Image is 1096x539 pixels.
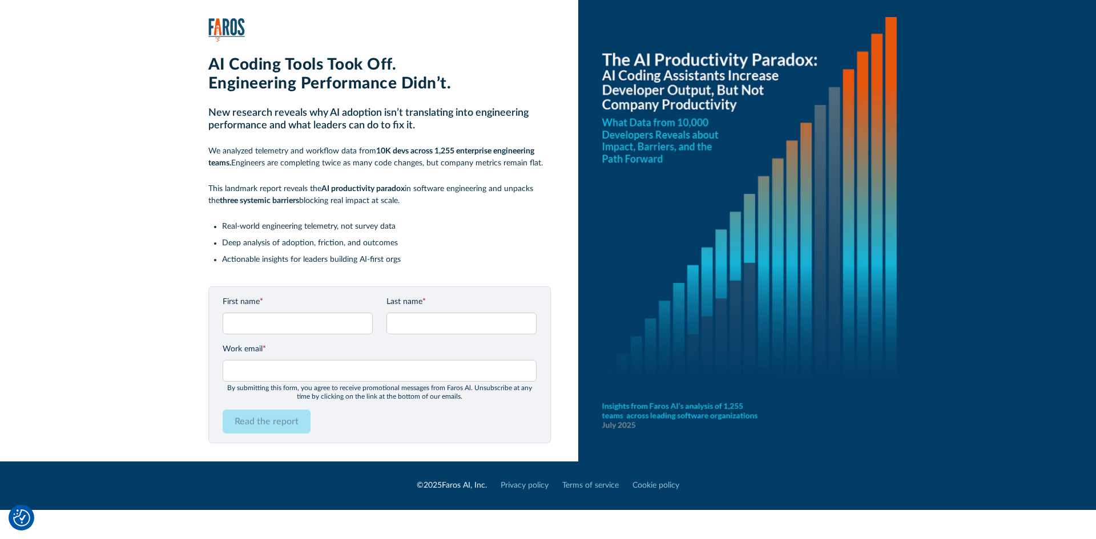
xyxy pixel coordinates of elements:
strong: AI productivity paradox [321,185,405,193]
li: Real-world engineering telemetry, not survey data [222,221,551,233]
a: Cookie policy [632,480,679,492]
label: Work email [223,343,537,355]
form: Email Form [223,296,537,433]
p: This landmark report reveals the in software engineering and unpacks the blocking real impact at ... [208,183,551,207]
input: Read the report [223,410,311,433]
div: © Faros AI, Inc. [417,480,487,492]
a: Privacy policy [501,480,549,492]
button: Cookie Settings [13,509,30,526]
div: By submitting this form, you agree to receive promotional messages from Faros Al. Unsubscribe at ... [223,384,537,400]
strong: 10K devs across 1,255 enterprise engineering teams. [208,147,534,167]
h1: AI Coding Tools Took Off. [208,55,551,75]
img: Revisit consent button [13,509,30,526]
li: Actionable insights for leaders building AI-first orgs [222,254,551,266]
li: Deep analysis of adoption, friction, and outcomes [222,237,551,249]
span: 2025 [424,481,442,489]
strong: three systemic barriers [220,197,299,205]
h2: New research reveals why AI adoption isn’t translating into engineering performance and what lead... [208,107,551,132]
label: First name [223,296,373,308]
p: We analyzed telemetry and workflow data from Engineers are completing twice as many code changes,... [208,145,551,169]
h1: Engineering Performance Didn’t. [208,74,551,94]
label: Last name [386,296,537,308]
a: Terms of service [562,480,619,492]
img: Faros Logo [208,18,245,42]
